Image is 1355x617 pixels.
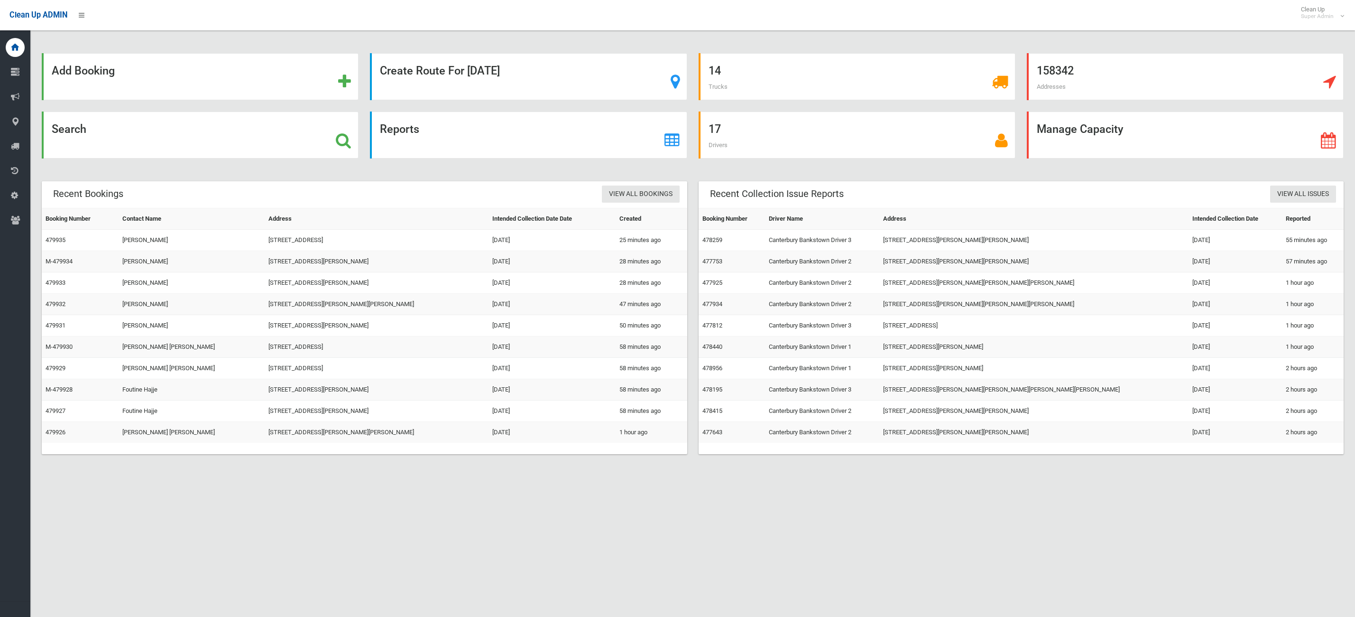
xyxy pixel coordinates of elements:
[1301,13,1334,20] small: Super Admin
[489,294,616,315] td: [DATE]
[699,208,765,230] th: Booking Number
[879,230,1189,251] td: [STREET_ADDRESS][PERSON_NAME][PERSON_NAME]
[1296,6,1343,20] span: Clean Up
[1189,358,1281,379] td: [DATE]
[46,407,65,414] a: 479927
[119,230,265,251] td: [PERSON_NAME]
[370,112,687,159] a: Reports
[1189,315,1281,337] td: [DATE]
[1282,272,1344,294] td: 1 hour ago
[42,112,359,159] a: Search
[1282,251,1344,272] td: 57 minutes ago
[1189,337,1281,358] td: [DATE]
[702,322,722,329] a: 477812
[702,407,722,414] a: 478415
[1189,230,1281,251] td: [DATE]
[765,315,879,337] td: Canterbury Bankstown Driver 3
[489,358,616,379] td: [DATE]
[380,122,419,136] strong: Reports
[765,379,879,401] td: Canterbury Bankstown Driver 3
[265,315,489,337] td: [STREET_ADDRESS][PERSON_NAME]
[489,315,616,337] td: [DATE]
[699,185,855,203] header: Recent Collection Issue Reports
[616,401,687,422] td: 58 minutes ago
[265,422,489,443] td: [STREET_ADDRESS][PERSON_NAME][PERSON_NAME]
[119,208,265,230] th: Contact Name
[1282,337,1344,358] td: 1 hour ago
[1282,294,1344,315] td: 1 hour ago
[1189,401,1281,422] td: [DATE]
[46,365,65,372] a: 479929
[702,236,722,243] a: 478259
[46,322,65,329] a: 479931
[702,300,722,308] a: 477934
[602,186,680,203] a: View All Bookings
[489,379,616,401] td: [DATE]
[46,343,73,350] a: M-479930
[119,251,265,272] td: [PERSON_NAME]
[879,358,1189,379] td: [STREET_ADDRESS][PERSON_NAME]
[42,208,119,230] th: Booking Number
[1037,122,1123,136] strong: Manage Capacity
[119,422,265,443] td: [PERSON_NAME] [PERSON_NAME]
[489,401,616,422] td: [DATE]
[765,208,879,230] th: Driver Name
[265,272,489,294] td: [STREET_ADDRESS][PERSON_NAME]
[879,208,1189,230] th: Address
[265,251,489,272] td: [STREET_ADDRESS][PERSON_NAME]
[1037,64,1074,77] strong: 158342
[702,258,722,265] a: 477753
[46,236,65,243] a: 479935
[46,300,65,308] a: 479932
[765,401,879,422] td: Canterbury Bankstown Driver 2
[1189,272,1281,294] td: [DATE]
[879,272,1189,294] td: [STREET_ADDRESS][PERSON_NAME][PERSON_NAME][PERSON_NAME]
[709,122,721,136] strong: 17
[1282,208,1344,230] th: Reported
[765,251,879,272] td: Canterbury Bankstown Driver 2
[765,294,879,315] td: Canterbury Bankstown Driver 2
[489,422,616,443] td: [DATE]
[265,401,489,422] td: [STREET_ADDRESS][PERSON_NAME]
[1282,379,1344,401] td: 2 hours ago
[616,379,687,401] td: 58 minutes ago
[702,386,722,393] a: 478195
[52,122,86,136] strong: Search
[1027,112,1344,159] a: Manage Capacity
[765,337,879,358] td: Canterbury Bankstown Driver 1
[9,10,67,19] span: Clean Up ADMIN
[616,358,687,379] td: 58 minutes ago
[616,272,687,294] td: 28 minutes ago
[489,230,616,251] td: [DATE]
[879,422,1189,443] td: [STREET_ADDRESS][PERSON_NAME][PERSON_NAME]
[46,258,73,265] a: M-479934
[1282,358,1344,379] td: 2 hours ago
[702,365,722,372] a: 478956
[42,53,359,100] a: Add Booking
[370,53,687,100] a: Create Route For [DATE]
[765,272,879,294] td: Canterbury Bankstown Driver 2
[879,379,1189,401] td: [STREET_ADDRESS][PERSON_NAME][PERSON_NAME][PERSON_NAME][PERSON_NAME]
[265,379,489,401] td: [STREET_ADDRESS][PERSON_NAME]
[765,358,879,379] td: Canterbury Bankstown Driver 1
[702,279,722,286] a: 477925
[765,422,879,443] td: Canterbury Bankstown Driver 2
[119,358,265,379] td: [PERSON_NAME] [PERSON_NAME]
[709,141,728,149] span: Drivers
[616,337,687,358] td: 58 minutes ago
[1189,294,1281,315] td: [DATE]
[119,401,265,422] td: Foutine Hajje
[489,337,616,358] td: [DATE]
[709,64,721,77] strong: 14
[119,379,265,401] td: Foutine Hajje
[616,315,687,337] td: 50 minutes ago
[1282,401,1344,422] td: 2 hours ago
[1189,422,1281,443] td: [DATE]
[699,112,1015,159] a: 17 Drivers
[616,422,687,443] td: 1 hour ago
[265,208,489,230] th: Address
[1189,379,1281,401] td: [DATE]
[489,208,616,230] th: Intended Collection Date Date
[1270,186,1336,203] a: View All Issues
[52,64,115,77] strong: Add Booking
